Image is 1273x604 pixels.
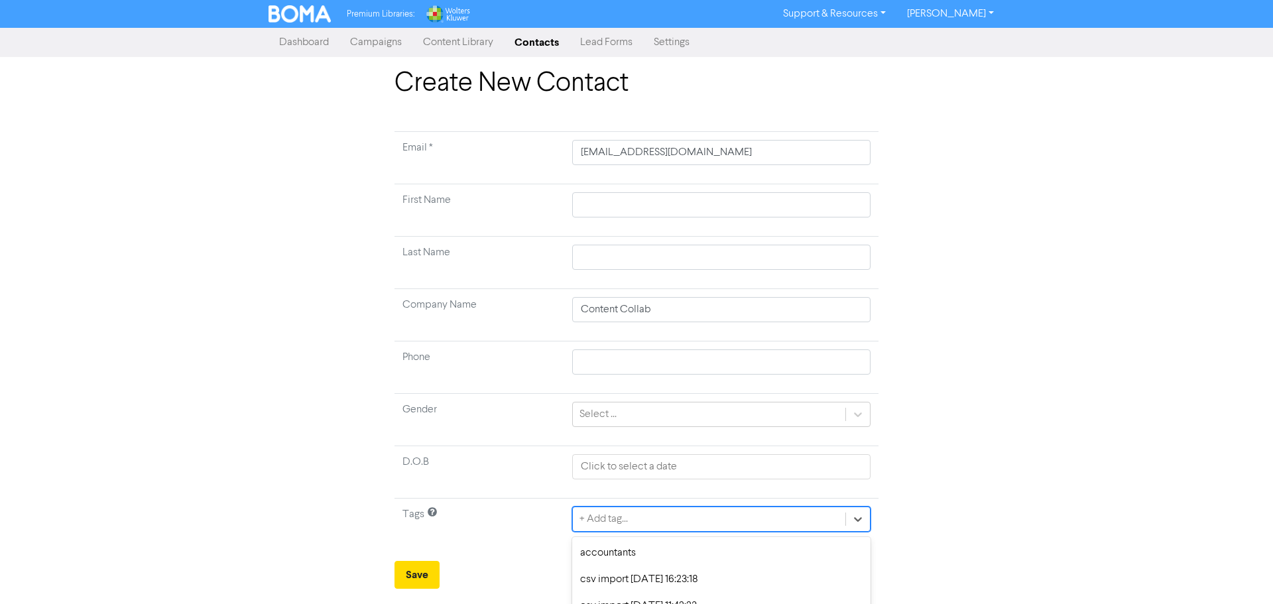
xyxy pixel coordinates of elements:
div: csv import [DATE] 16:23:18 [572,566,871,593]
a: Dashboard [269,29,339,56]
td: First Name [394,184,564,237]
div: Select ... [579,406,617,422]
div: + Add tag... [579,511,628,527]
span: Premium Libraries: [347,10,414,19]
a: Lead Forms [570,29,643,56]
td: Phone [394,341,564,394]
div: accountants [572,540,871,566]
a: Support & Resources [772,3,896,25]
a: Content Library [412,29,504,56]
td: Tags [394,499,564,551]
img: BOMA Logo [269,5,331,23]
iframe: Chat Widget [1207,540,1273,604]
img: Wolters Kluwer [425,5,470,23]
td: Gender [394,394,564,446]
h1: Create New Contact [394,68,879,99]
td: D.O.B [394,446,564,499]
td: Company Name [394,289,564,341]
a: Settings [643,29,700,56]
td: Required [394,132,564,184]
td: Last Name [394,237,564,289]
input: Click to select a date [572,454,871,479]
a: Contacts [504,29,570,56]
a: Campaigns [339,29,412,56]
button: Save [394,561,440,589]
a: [PERSON_NAME] [896,3,1004,25]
